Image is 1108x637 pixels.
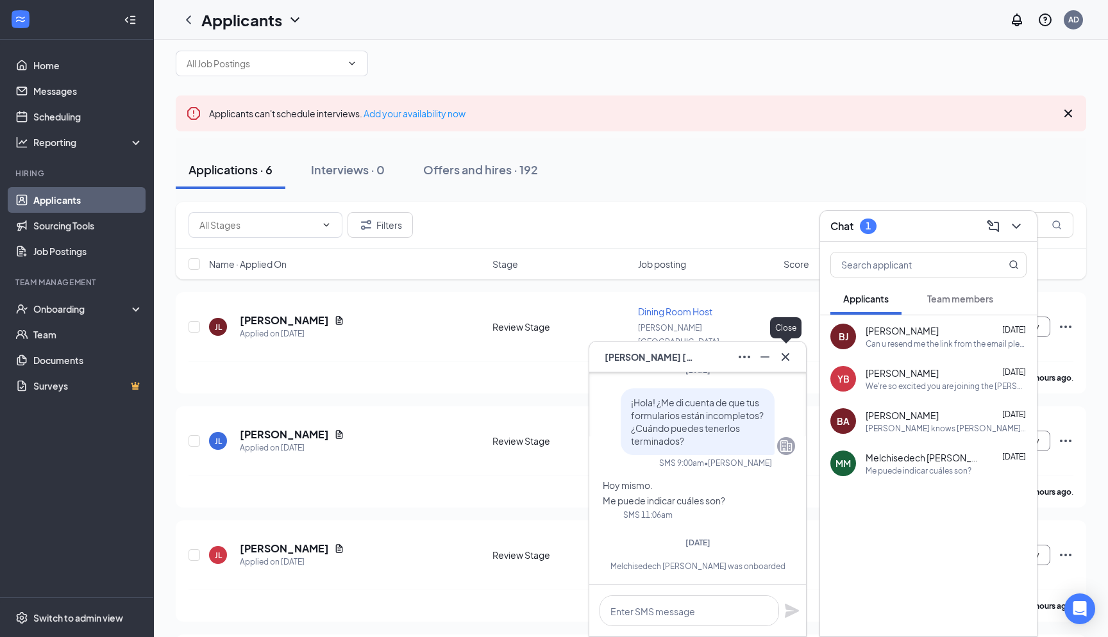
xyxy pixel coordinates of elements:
[1061,106,1076,121] svg: Cross
[33,78,143,104] a: Messages
[240,542,329,556] h5: [PERSON_NAME]
[1025,601,1071,611] b: 18 hours ago
[189,161,273,178] div: Applications · 6
[215,322,222,333] div: JL
[737,349,752,365] svg: Ellipses
[770,317,802,338] div: Close
[757,349,773,365] svg: Minimize
[33,238,143,264] a: Job Postings
[784,258,809,270] span: Score
[1058,319,1073,335] svg: Ellipses
[334,315,344,326] svg: Document
[837,372,850,385] div: YB
[423,161,538,178] div: Offers and hires · 192
[124,13,137,26] svg: Collapse
[1058,547,1073,563] svg: Ellipses
[603,495,725,506] span: Me puede indicar cuáles son?
[866,451,981,464] span: Melchisedech [PERSON_NAME]
[33,213,143,238] a: Sourcing Tools
[605,350,694,364] span: [PERSON_NAME] [PERSON_NAME]
[334,429,344,440] svg: Document
[837,415,850,427] div: BA
[33,136,144,149] div: Reporting
[1025,373,1071,383] b: 18 hours ago
[784,603,800,618] svg: Plane
[311,161,385,178] div: Interviews · 0
[755,347,775,367] button: Minimize
[831,252,983,277] input: Search applicant
[830,219,853,233] h3: Chat
[1002,325,1026,335] span: [DATE]
[631,397,764,447] span: ¡Hola! ¿Me di cuenta de que tus formularios están incompletos? ¿Cuándo puedes tenerlos terminados?
[15,136,28,149] svg: Analysis
[1009,219,1024,234] svg: ChevronDown
[215,550,222,561] div: JL
[983,216,1003,236] button: ComposeMessage
[778,349,793,365] svg: Cross
[187,56,342,70] input: All Job Postings
[33,611,123,624] div: Switch to admin view
[704,458,772,468] span: • [PERSON_NAME]
[1009,12,1025,28] svg: Notifications
[839,330,848,343] div: BJ
[33,322,143,347] a: Team
[33,347,143,373] a: Documents
[15,277,140,288] div: Team Management
[638,306,712,317] span: Dining Room Host
[1002,452,1026,461] span: [DATE]
[866,465,971,476] div: Me puede indicar cuáles son?
[201,9,282,31] h1: Applicants
[209,108,466,119] span: Applicants can't schedule interviews.
[866,381,1027,392] div: We're so excited you are joining the [PERSON_NAME] Springs [DEMOGRAPHIC_DATA]-fil-Ateam ! Do you ...
[866,423,1027,434] div: [PERSON_NAME] knows [PERSON_NAME], feel free to ask her about him :)
[240,427,329,442] h5: [PERSON_NAME]
[33,187,143,213] a: Applicants
[986,219,1001,234] svg: ComposeMessage
[347,58,357,69] svg: ChevronDown
[15,611,28,624] svg: Settings
[843,293,889,304] span: Applicants
[775,347,796,367] button: Cross
[186,106,201,121] svg: Error
[1002,409,1026,419] span: [DATE]
[181,12,196,28] svg: ChevronLeft
[33,302,132,315] div: Onboarding
[866,367,939,379] span: [PERSON_NAME]
[638,323,719,347] span: [PERSON_NAME][GEOGRAPHIC_DATA]
[287,12,303,28] svg: ChevronDown
[1002,367,1026,377] span: [DATE]
[734,347,755,367] button: Ellipses
[199,218,316,232] input: All Stages
[15,302,28,315] svg: UserCheck
[33,104,143,129] a: Scheduling
[638,258,686,270] span: Job posting
[334,543,344,554] svg: Document
[492,320,630,333] div: Review Stage
[33,373,143,399] a: SurveysCrown
[492,258,518,270] span: Stage
[927,293,993,304] span: Team members
[1064,593,1095,624] div: Open Intercom Messenger
[364,108,466,119] a: Add your availability now
[240,327,344,340] div: Applied on [DATE]
[659,458,704,468] div: SMS 9:00am
[1058,433,1073,449] svg: Ellipses
[492,434,630,447] div: Review Stage
[866,324,939,337] span: [PERSON_NAME]
[1006,216,1027,236] button: ChevronDown
[209,258,287,270] span: Name · Applied On
[1068,14,1079,25] div: AD
[358,217,374,233] svg: Filter
[603,479,653,491] span: Hoy mismo.
[240,313,329,327] h5: [PERSON_NAME]
[866,220,871,231] div: 1
[866,409,939,422] span: [PERSON_NAME]
[685,538,710,547] span: [DATE]
[1052,220,1062,230] svg: MagnifyingGlass
[321,220,332,230] svg: ChevronDown
[623,509,673,520] div: SMS 11:06am
[600,561,795,572] div: Melchisedech [PERSON_NAME] was onboarded
[778,438,794,454] svg: Company
[15,168,140,179] div: Hiring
